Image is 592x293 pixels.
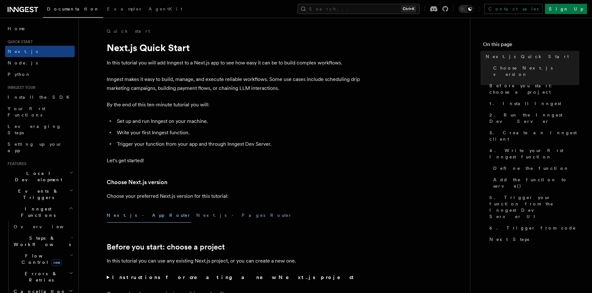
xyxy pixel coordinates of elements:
[493,176,579,189] span: Add the function to serve()
[11,235,71,248] span: Steps & Workflows
[491,174,579,192] a: Add the function to serve()
[489,130,579,142] span: 3. Create an Inngest client
[8,106,45,117] span: Your first Functions
[107,28,150,34] a: Quick start
[107,75,361,93] p: Inngest makes it easy to build, manage, and execute reliable workflows. Some use cases include sc...
[5,170,69,183] span: Local Development
[5,103,75,121] a: Your first Functions
[11,268,75,286] button: Errors & Retries
[11,253,70,265] span: Flow Control
[107,100,361,109] p: By the end of this ten-minute tutorial you will:
[8,72,31,77] span: Python
[8,25,25,32] span: Home
[107,243,225,251] a: Before you start: choose a project
[487,145,579,163] a: 4. Write your first Inngest function
[115,117,361,126] li: Set up and run Inngest on your machine.
[545,4,587,14] a: Sign Up
[487,127,579,145] a: 3. Create an Inngest client
[115,140,361,149] li: Trigger your function from your app and through Inngest Dev Server.
[5,69,75,80] a: Python
[5,23,75,34] a: Home
[487,192,579,222] a: 5. Trigger your function from the Inngest Dev Server UI
[487,234,579,245] a: Next Steps
[8,142,62,153] span: Setting up your app
[5,91,75,103] a: Install the SDK
[489,112,579,124] span: 2. Run the Inngest Dev Server
[5,39,33,44] span: Quick start
[5,46,75,57] a: Next.js
[483,51,579,62] a: Next.js Quick Start
[107,256,361,265] p: In this tutorial you can use any existing Next.js project, or you can create a new one.
[491,163,579,174] a: Define the function
[5,85,36,90] span: Inngest tour
[5,185,75,203] button: Events & Triggers
[8,95,73,100] span: Install the SDK
[489,236,529,243] span: Next Steps
[5,57,75,69] a: Node.js
[107,6,141,11] span: Examples
[107,273,361,282] summary: Instructions for creating a new Next.js project
[487,109,579,127] a: 2. Run the Inngest Dev Server
[8,60,38,65] span: Node.js
[107,58,361,67] p: In this tutorial you will add Inngest to a Next.js app to see how easy it can be to build complex...
[107,208,191,223] button: Next.js - App Router
[11,232,75,250] button: Steps & Workflows
[487,80,579,98] a: Before you start: choose a project
[489,225,576,231] span: 6. Trigger from code
[107,192,361,201] p: Choose your preferred Next.js version for this tutorial:
[489,194,579,220] span: 5. Trigger your function from the Inngest Dev Server UI
[5,168,75,185] button: Local Development
[298,4,420,14] button: Search...Ctrl+K
[484,4,542,14] a: Contact sales
[493,65,579,77] span: Choose Next.js version
[8,49,38,54] span: Next.js
[43,2,103,18] a: Documentation
[483,41,579,51] h4: On this page
[103,2,145,17] a: Examples
[487,222,579,234] a: 6. Trigger from code
[5,121,75,138] a: Leveraging Steps
[107,42,361,53] h1: Next.js Quick Start
[5,188,69,201] span: Events & Triggers
[51,259,62,266] span: new
[5,206,69,218] span: Inngest Functions
[11,221,75,232] a: Overview
[149,6,182,11] span: AgentKit
[489,100,561,107] span: 1. Install Inngest
[493,165,569,171] span: Define the function
[487,98,579,109] a: 1. Install Inngest
[145,2,186,17] a: AgentKit
[489,147,579,160] span: 4. Write your first Inngest function
[112,274,356,280] strong: Instructions for creating a new Next.js project
[107,156,361,165] p: Let's get started!
[491,62,579,80] a: Choose Next.js version
[47,6,99,11] span: Documentation
[14,224,79,229] span: Overview
[107,178,167,187] a: Choose Next.js version
[401,6,416,12] kbd: Ctrl+K
[115,128,361,137] li: Write your first Inngest function.
[459,5,474,13] button: Toggle dark mode
[486,53,569,60] span: Next.js Quick Start
[5,203,75,221] button: Inngest Functions
[5,138,75,156] a: Setting up your app
[11,270,69,283] span: Errors & Retries
[11,250,75,268] button: Flow Controlnew
[8,124,61,135] span: Leveraging Steps
[5,161,26,166] span: Features
[196,208,292,223] button: Next.js - Pages Router
[489,83,579,95] span: Before you start: choose a project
